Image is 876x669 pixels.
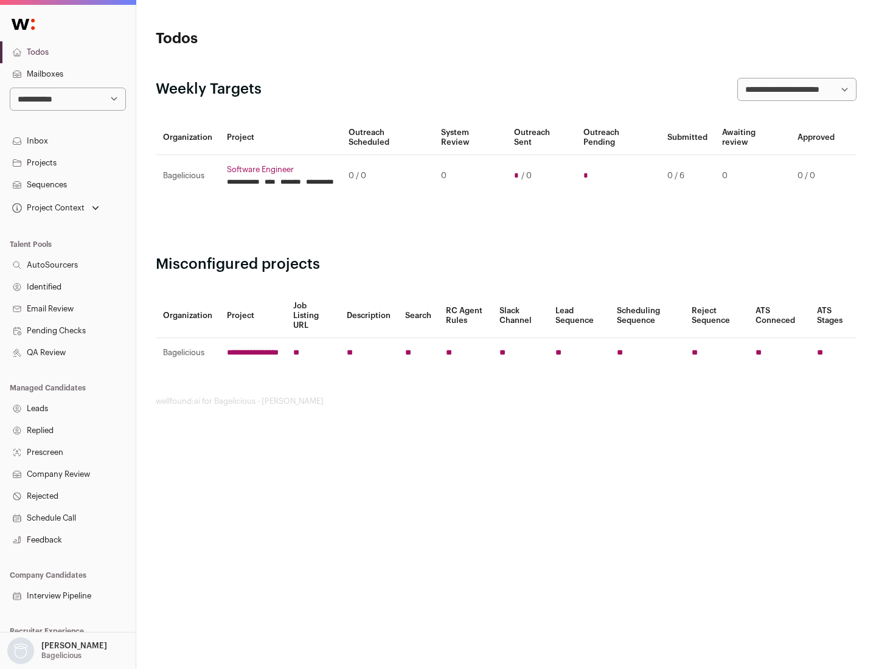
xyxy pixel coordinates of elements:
button: Open dropdown [10,199,102,217]
h2: Misconfigured projects [156,255,857,274]
h2: Weekly Targets [156,80,262,99]
td: Bagelicious [156,155,220,197]
td: 0 [434,155,506,197]
th: ATS Stages [810,294,857,338]
a: Software Engineer [227,165,334,175]
td: 0 [715,155,790,197]
th: Outreach Sent [507,120,577,155]
img: Wellfound [5,12,41,36]
th: Description [339,294,398,338]
th: Search [398,294,439,338]
th: Project [220,120,341,155]
td: 0 / 0 [790,155,842,197]
th: ATS Conneced [748,294,809,338]
th: Project [220,294,286,338]
th: Outreach Scheduled [341,120,434,155]
div: Project Context [10,203,85,213]
th: Outreach Pending [576,120,659,155]
button: Open dropdown [5,637,109,664]
th: Scheduling Sequence [610,294,684,338]
img: nopic.png [7,637,34,664]
td: 0 / 0 [341,155,434,197]
td: Bagelicious [156,338,220,368]
th: Submitted [660,120,715,155]
footer: wellfound:ai for Bagelicious - [PERSON_NAME] [156,397,857,406]
th: Lead Sequence [548,294,610,338]
th: Slack Channel [492,294,548,338]
th: Organization [156,120,220,155]
th: System Review [434,120,506,155]
th: RC Agent Rules [439,294,492,338]
th: Reject Sequence [684,294,749,338]
th: Job Listing URL [286,294,339,338]
p: [PERSON_NAME] [41,641,107,651]
th: Organization [156,294,220,338]
th: Approved [790,120,842,155]
h1: Todos [156,29,389,49]
p: Bagelicious [41,651,82,660]
td: 0 / 6 [660,155,715,197]
th: Awaiting review [715,120,790,155]
span: / 0 [521,171,532,181]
